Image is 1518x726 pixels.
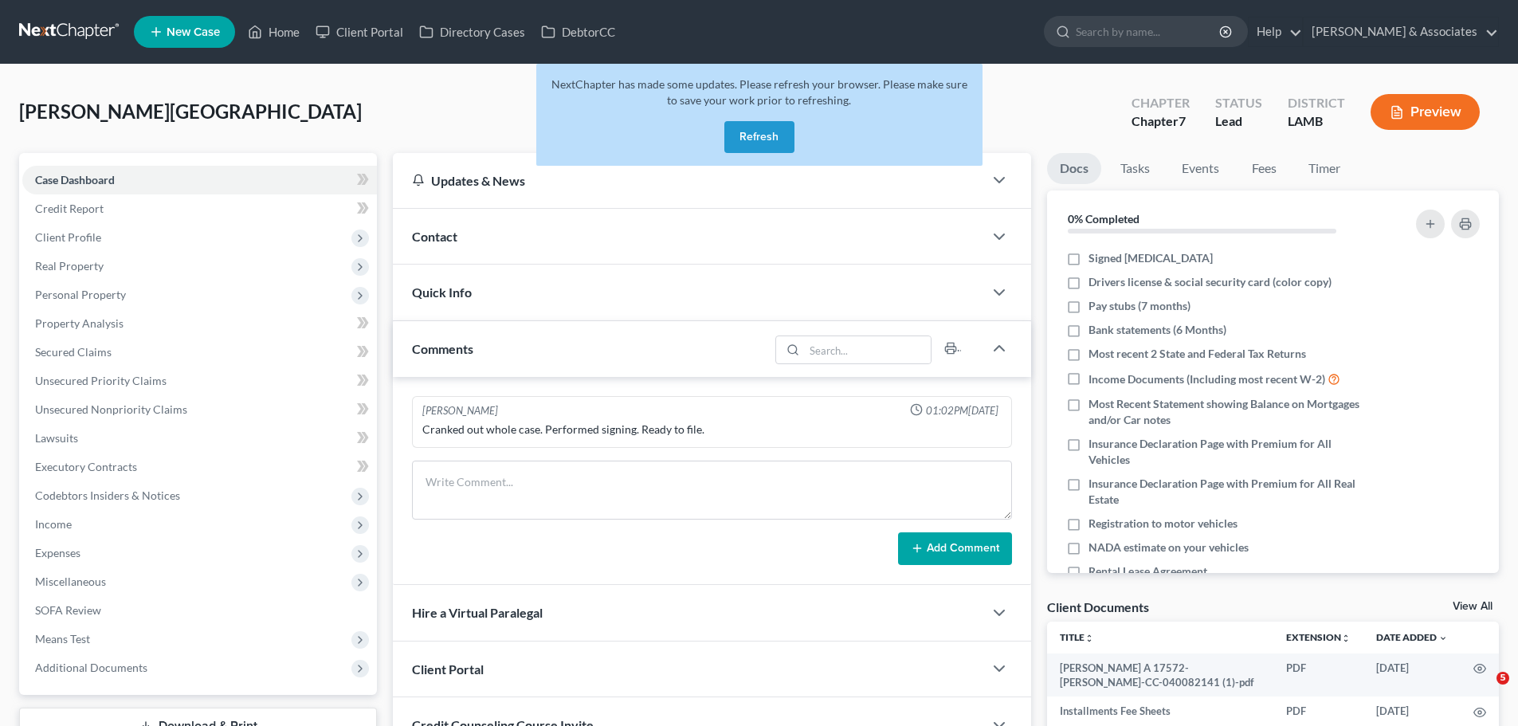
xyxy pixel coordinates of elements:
[35,374,167,387] span: Unsecured Priority Claims
[1304,18,1498,46] a: [PERSON_NAME] & Associates
[1363,697,1461,725] td: [DATE]
[1249,18,1302,46] a: Help
[1215,94,1262,112] div: Status
[35,661,147,674] span: Additional Documents
[35,460,137,473] span: Executory Contracts
[35,288,126,301] span: Personal Property
[35,517,72,531] span: Income
[35,230,101,244] span: Client Profile
[22,166,377,194] a: Case Dashboard
[1341,634,1351,643] i: unfold_more
[1047,653,1273,697] td: [PERSON_NAME] A 17572-[PERSON_NAME]-CC-040082141 (1)-pdf
[724,121,794,153] button: Refresh
[1376,631,1448,643] a: Date Added expand_more
[1088,250,1213,266] span: Signed [MEDICAL_DATA]
[1088,563,1207,579] span: Rental Lease Agreement
[240,18,308,46] a: Home
[926,403,998,418] span: 01:02PM[DATE]
[35,402,187,416] span: Unsecured Nonpriority Claims
[412,229,457,244] span: Contact
[22,453,377,481] a: Executory Contracts
[1088,274,1332,290] span: Drivers license & social security card (color copy)
[35,202,104,215] span: Credit Report
[1088,322,1226,338] span: Bank statements (6 Months)
[412,341,473,356] span: Comments
[411,18,533,46] a: Directory Cases
[22,194,377,223] a: Credit Report
[22,338,377,367] a: Secured Claims
[22,596,377,625] a: SOFA Review
[35,173,115,186] span: Case Dashboard
[412,661,484,677] span: Client Portal
[1088,298,1190,314] span: Pay stubs (7 months)
[35,259,104,273] span: Real Property
[551,77,967,107] span: NextChapter has made some updates. Please refresh your browser. Please make sure to save your wor...
[1088,371,1325,387] span: Income Documents (Including most recent W-2)
[35,546,80,559] span: Expenses
[22,424,377,453] a: Lawsuits
[1179,113,1186,128] span: 7
[1088,540,1249,555] span: NADA estimate on your vehicles
[1132,94,1190,112] div: Chapter
[1088,436,1372,468] span: Insurance Declaration Page with Premium for All Vehicles
[1453,601,1493,612] a: View All
[1286,631,1351,643] a: Extensionunfold_more
[1371,94,1480,130] button: Preview
[1273,653,1363,697] td: PDF
[1496,672,1509,685] span: 5
[412,605,543,620] span: Hire a Virtual Paralegal
[22,395,377,424] a: Unsecured Nonpriority Claims
[22,367,377,395] a: Unsecured Priority Claims
[805,336,932,363] input: Search...
[1108,153,1163,184] a: Tasks
[1085,634,1094,643] i: unfold_more
[1088,396,1372,428] span: Most Recent Statement showing Balance on Mortgages and/or Car notes
[35,632,90,646] span: Means Test
[1047,697,1273,725] td: Installments Fee Sheets
[1047,598,1149,615] div: Client Documents
[1169,153,1232,184] a: Events
[1088,476,1372,508] span: Insurance Declaration Page with Premium for All Real Estate
[1288,112,1345,131] div: LAMB
[35,489,180,502] span: Codebtors Insiders & Notices
[1438,634,1448,643] i: expand_more
[1088,346,1306,362] span: Most recent 2 State and Federal Tax Returns
[35,345,112,359] span: Secured Claims
[1068,212,1139,226] strong: 0% Completed
[1076,17,1222,46] input: Search by name...
[1238,153,1289,184] a: Fees
[35,316,124,330] span: Property Analysis
[308,18,411,46] a: Client Portal
[1273,697,1363,725] td: PDF
[412,172,964,189] div: Updates & News
[35,575,106,588] span: Miscellaneous
[1132,112,1190,131] div: Chapter
[35,431,78,445] span: Lawsuits
[19,100,362,123] span: [PERSON_NAME][GEOGRAPHIC_DATA]
[1215,112,1262,131] div: Lead
[898,532,1012,566] button: Add Comment
[1060,631,1094,643] a: Titleunfold_more
[1288,94,1345,112] div: District
[1363,653,1461,697] td: [DATE]
[35,603,101,617] span: SOFA Review
[1296,153,1353,184] a: Timer
[1047,153,1101,184] a: Docs
[1088,516,1238,532] span: Registration to motor vehicles
[22,309,377,338] a: Property Analysis
[412,285,472,300] span: Quick Info
[1464,672,1502,710] iframe: Intercom live chat
[533,18,623,46] a: DebtorCC
[422,403,498,418] div: [PERSON_NAME]
[422,422,1002,438] div: Cranked out whole case. Performed signing. Ready to file.
[167,26,220,38] span: New Case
